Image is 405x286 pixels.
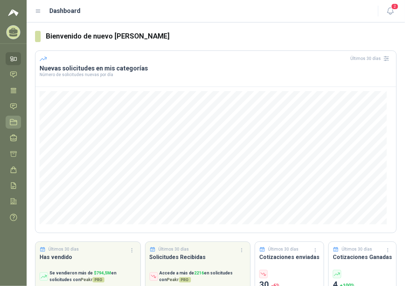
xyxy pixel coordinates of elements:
h3: Cotizaciones enviadas [259,253,320,261]
p: Últimos 30 días [342,246,372,253]
h3: Nuevas solicitudes en mis categorías [40,64,392,73]
p: Se vendieron más de en solicitudes con [49,270,136,283]
span: 2216 [194,271,204,275]
h3: Bienvenido de nuevo [PERSON_NAME] [46,31,397,42]
p: Últimos 30 días [268,246,299,253]
p: Accede a más de en solicitudes con [159,270,246,283]
p: Número de solicitudes nuevas por día [40,73,392,77]
h1: Dashboard [50,6,81,16]
h3: Has vendido [40,253,136,261]
span: Peakr [167,277,191,282]
span: $ 794,5M [94,271,111,275]
h3: Solicitudes Recibidas [150,253,246,261]
span: 2 [391,3,399,10]
p: Últimos 30 días [49,246,79,253]
span: PRO [179,277,191,282]
p: Últimos 30 días [158,246,189,253]
span: Peakr [81,277,104,282]
img: Logo peakr [8,8,19,17]
h3: Cotizaciones Ganadas [333,253,392,261]
div: Últimos 30 días [350,53,392,64]
span: PRO [92,277,104,282]
button: 2 [384,5,397,18]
